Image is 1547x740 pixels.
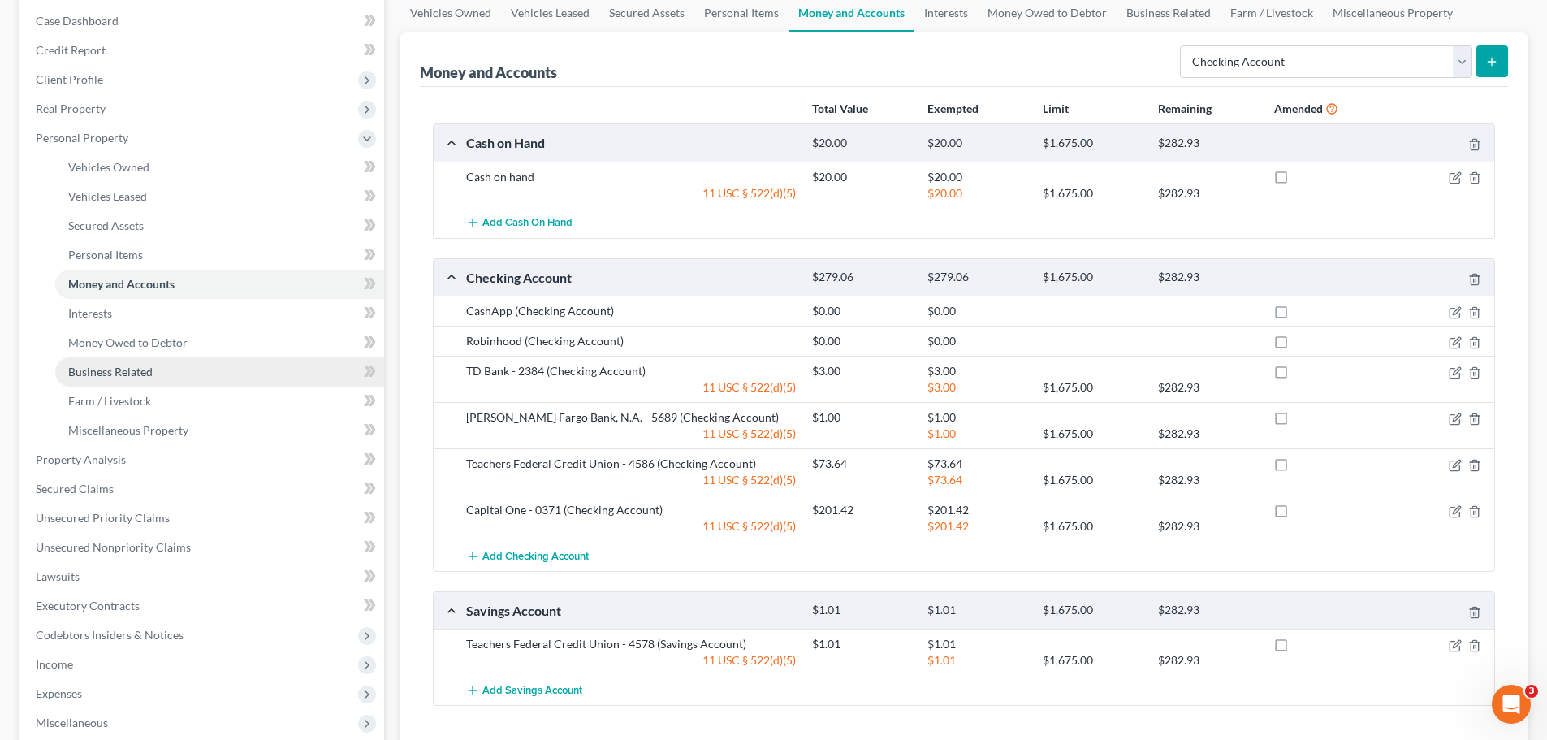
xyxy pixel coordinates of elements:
[36,599,140,612] span: Executory Contracts
[36,716,108,729] span: Miscellaneous
[458,303,804,319] div: CashApp (Checking Account)
[55,357,384,387] a: Business Related
[36,628,184,642] span: Codebtors Insiders & Notices
[1274,102,1323,115] strong: Amended
[919,363,1035,379] div: $3.00
[919,502,1035,518] div: $201.42
[458,363,804,379] div: TD Bank - 2384 (Checking Account)
[804,502,919,518] div: $201.42
[458,602,804,619] div: Savings Account
[458,518,804,534] div: 11 USC § 522(d)(5)
[55,328,384,357] a: Money Owed to Debtor
[1035,652,1150,669] div: $1,675.00
[1150,472,1265,488] div: $282.93
[458,379,804,396] div: 11 USC § 522(d)(5)
[804,363,919,379] div: $3.00
[804,303,919,319] div: $0.00
[1035,472,1150,488] div: $1,675.00
[36,657,73,671] span: Income
[919,409,1035,426] div: $1.00
[1158,102,1212,115] strong: Remaining
[23,504,384,533] a: Unsecured Priority Claims
[466,675,582,705] button: Add Savings Account
[420,63,557,82] div: Money and Accounts
[1150,652,1265,669] div: $282.93
[466,541,589,571] button: Add Checking Account
[919,456,1035,472] div: $73.64
[1150,270,1265,285] div: $282.93
[482,217,573,230] span: Add Cash on Hand
[919,426,1035,442] div: $1.00
[36,72,103,86] span: Client Profile
[68,365,153,379] span: Business Related
[1035,136,1150,151] div: $1,675.00
[55,270,384,299] a: Money and Accounts
[68,277,175,291] span: Money and Accounts
[23,474,384,504] a: Secured Claims
[458,652,804,669] div: 11 USC § 522(d)(5)
[55,416,384,445] a: Miscellaneous Property
[1150,518,1265,534] div: $282.93
[458,185,804,201] div: 11 USC § 522(d)(5)
[919,185,1035,201] div: $20.00
[458,502,804,518] div: Capital One - 0371 (Checking Account)
[466,208,573,238] button: Add Cash on Hand
[23,562,384,591] a: Lawsuits
[55,211,384,240] a: Secured Assets
[458,269,804,286] div: Checking Account
[458,169,804,185] div: Cash on hand
[1150,426,1265,442] div: $282.93
[919,136,1035,151] div: $20.00
[55,240,384,270] a: Personal Items
[68,248,143,262] span: Personal Items
[23,533,384,562] a: Unsecured Nonpriority Claims
[458,426,804,442] div: 11 USC § 522(d)(5)
[919,636,1035,652] div: $1.01
[804,169,919,185] div: $20.00
[804,603,919,618] div: $1.01
[1150,379,1265,396] div: $282.93
[36,569,80,583] span: Lawsuits
[36,43,106,57] span: Credit Report
[55,153,384,182] a: Vehicles Owned
[55,299,384,328] a: Interests
[1035,426,1150,442] div: $1,675.00
[919,472,1035,488] div: $73.64
[68,394,151,408] span: Farm / Livestock
[804,409,919,426] div: $1.00
[1035,379,1150,396] div: $1,675.00
[68,189,147,203] span: Vehicles Leased
[458,409,804,426] div: [PERSON_NAME] Fargo Bank, N.A. - 5689 (Checking Account)
[919,379,1035,396] div: $3.00
[36,452,126,466] span: Property Analysis
[804,456,919,472] div: $73.64
[68,335,188,349] span: Money Owed to Debtor
[23,591,384,621] a: Executory Contracts
[1035,270,1150,285] div: $1,675.00
[68,423,188,437] span: Miscellaneous Property
[36,540,191,554] span: Unsecured Nonpriority Claims
[919,303,1035,319] div: $0.00
[36,686,82,700] span: Expenses
[55,387,384,416] a: Farm / Livestock
[482,684,582,697] span: Add Savings Account
[55,182,384,211] a: Vehicles Leased
[919,333,1035,349] div: $0.00
[458,134,804,151] div: Cash on Hand
[458,636,804,652] div: Teachers Federal Credit Union - 4578 (Savings Account)
[68,219,144,232] span: Secured Assets
[23,6,384,36] a: Case Dashboard
[1035,518,1150,534] div: $1,675.00
[23,445,384,474] a: Property Analysis
[919,518,1035,534] div: $201.42
[812,102,868,115] strong: Total Value
[36,14,119,28] span: Case Dashboard
[68,160,149,174] span: Vehicles Owned
[919,652,1035,669] div: $1.01
[36,102,106,115] span: Real Property
[1492,685,1531,724] iframe: Intercom live chat
[1035,603,1150,618] div: $1,675.00
[36,482,114,495] span: Secured Claims
[68,306,112,320] span: Interests
[919,169,1035,185] div: $20.00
